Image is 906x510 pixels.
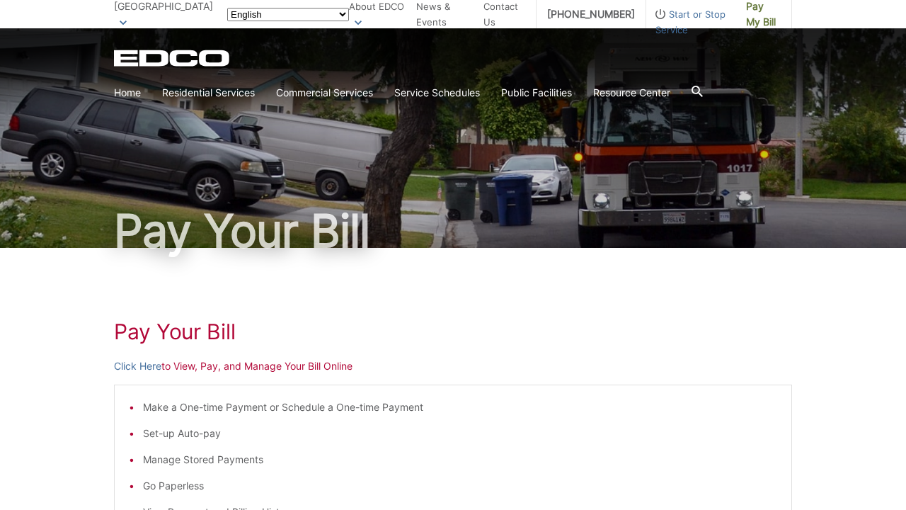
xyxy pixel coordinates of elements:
[114,358,792,374] p: to View, Pay, and Manage Your Bill Online
[162,85,255,101] a: Residential Services
[114,208,792,254] h1: Pay Your Bill
[394,85,480,101] a: Service Schedules
[143,478,777,494] li: Go Paperless
[227,8,349,21] select: Select a language
[143,426,777,441] li: Set-up Auto-pay
[276,85,373,101] a: Commercial Services
[114,85,141,101] a: Home
[143,399,777,415] li: Make a One-time Payment or Schedule a One-time Payment
[501,85,572,101] a: Public Facilities
[114,358,161,374] a: Click Here
[143,452,777,467] li: Manage Stored Payments
[114,50,231,67] a: EDCD logo. Return to the homepage.
[114,319,792,344] h1: Pay Your Bill
[593,85,670,101] a: Resource Center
